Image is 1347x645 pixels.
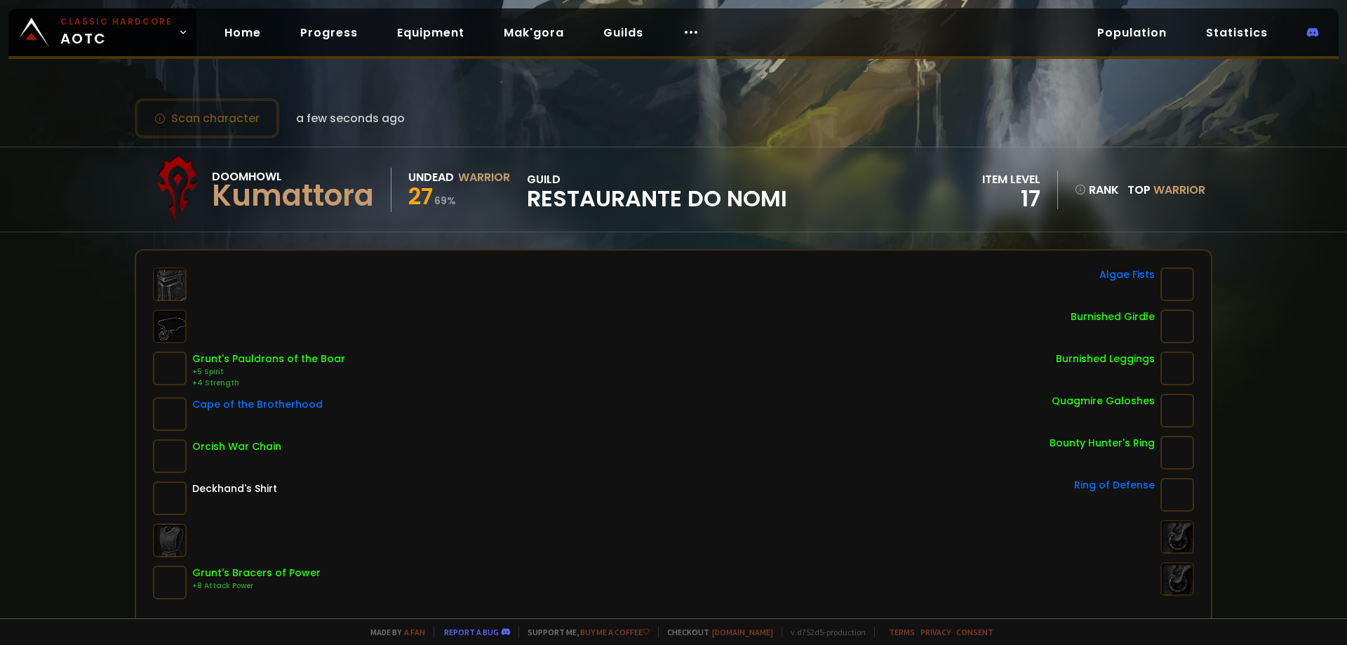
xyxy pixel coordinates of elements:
img: item-6906 [1160,267,1194,301]
div: 17 [982,188,1040,209]
span: Checkout [658,627,773,637]
img: item-5351 [1160,436,1194,470]
div: item level [982,171,1040,188]
a: Consent [956,627,993,637]
img: item-4697 [1160,310,1194,343]
span: AOTC [60,15,173,49]
div: Quagmire Galoshes [1052,394,1155,408]
span: Warrior [1153,182,1205,198]
img: item-5107 [153,481,187,515]
a: Statistics [1195,18,1279,47]
a: Classic HardcoreAOTC [8,8,196,56]
small: 69 % [434,194,456,208]
div: Algae Fists [1099,267,1155,282]
div: Grunt's Bracers of Power [192,566,321,580]
span: Made by [362,627,425,637]
div: Deckhand's Shirt [192,481,277,496]
img: item-3733 [153,439,187,473]
span: Support me, [518,627,650,637]
a: Guilds [592,18,655,47]
img: item-15507 [153,566,187,599]
div: Top [1127,181,1205,199]
a: Equipment [386,18,476,47]
img: item-2990 [1160,352,1194,385]
img: item-10658 [1160,394,1194,427]
span: 27 [408,180,433,212]
a: Buy me a coffee [580,627,650,637]
div: Kumattora [212,185,374,206]
div: Bounty Hunter's Ring [1050,436,1155,451]
span: Restaurante do Nomi [527,188,787,209]
a: Report a bug [444,627,499,637]
img: item-15513 [153,352,187,385]
div: Undead [408,168,454,186]
div: +8 Attack Power [192,580,321,592]
div: Ring of Defense [1074,478,1155,493]
a: Mak'gora [492,18,575,47]
div: Doomhowl [212,168,374,185]
div: Orcish War Chain [192,439,281,454]
img: item-5193 [153,397,187,431]
a: a fan [404,627,425,637]
a: [DOMAIN_NAME] [712,627,773,637]
div: Cape of the Brotherhood [192,397,323,412]
div: Burnished Girdle [1071,310,1155,324]
a: Privacy [920,627,951,637]
div: Burnished Leggings [1056,352,1155,366]
small: Classic Hardcore [60,15,173,28]
div: Grunt's Pauldrons of the Boar [192,352,345,366]
button: Scan character [135,98,279,138]
div: +4 Strength [192,378,345,389]
a: Home [213,18,272,47]
span: v. d752d5 - production [782,627,866,637]
span: a few seconds ago [296,109,405,127]
div: +5 Spirit [192,366,345,378]
a: Terms [889,627,915,637]
img: item-12985 [1160,478,1194,512]
div: Warrior [458,168,510,186]
a: Progress [289,18,369,47]
div: rank [1075,181,1119,199]
a: Population [1086,18,1178,47]
div: guild [527,171,787,209]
